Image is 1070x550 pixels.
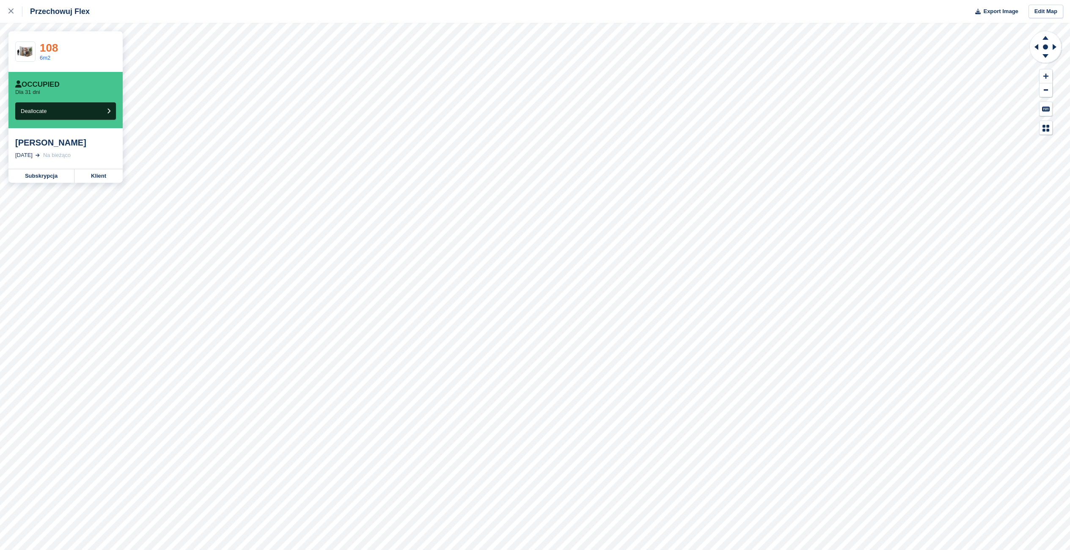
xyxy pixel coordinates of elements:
[1040,102,1052,116] button: Keyboard Shortcuts
[15,89,40,96] p: Dla 31 dni
[15,151,33,159] div: [DATE]
[983,7,1018,16] span: Export Image
[21,108,47,114] span: Deallocate
[8,169,74,183] a: Subskrypcja
[1040,69,1052,83] button: Zoom In
[43,151,71,159] div: Na bieżąco
[36,154,40,157] img: arrow-right-light-icn-cde0832a797a2874e46488d9cf13f60e5c3a73dbe684e267c42b8395dfbc2abf.svg
[15,137,116,148] div: [PERSON_NAME]
[1040,83,1052,97] button: Zoom Out
[1029,5,1063,19] a: Edit Map
[15,80,60,89] div: Occupied
[16,44,35,59] img: 64-sqft-unit.jpg
[1040,121,1052,135] button: Map Legend
[970,5,1018,19] button: Export Image
[40,41,58,54] a: 108
[40,55,50,61] a: 6m2
[15,102,116,120] button: Deallocate
[22,6,90,16] div: Przechowuj Flex
[74,169,123,183] a: Klient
